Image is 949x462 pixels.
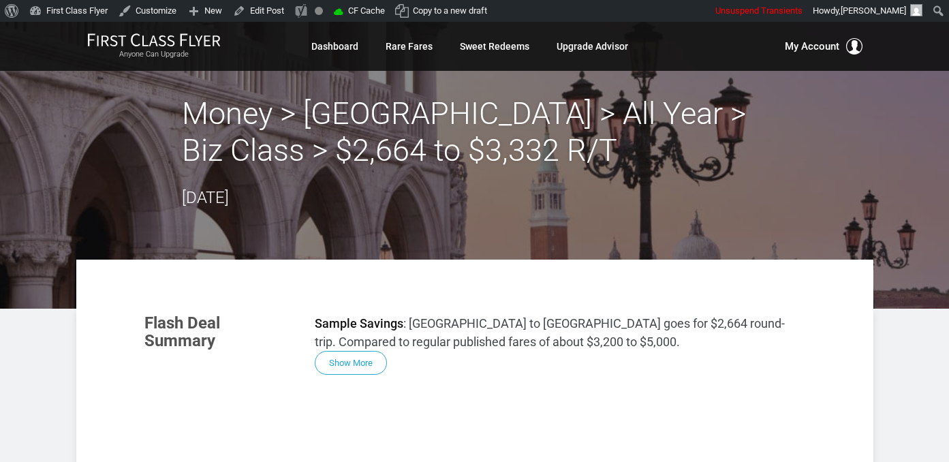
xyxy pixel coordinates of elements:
[182,188,229,207] time: [DATE]
[460,34,529,59] a: Sweet Redeems
[311,34,358,59] a: Dashboard
[386,34,433,59] a: Rare Fares
[785,38,839,55] span: My Account
[87,50,221,59] small: Anyone Can Upgrade
[785,38,862,55] button: My Account
[715,5,803,16] span: Unsuspend Transients
[315,316,403,330] strong: Sample Savings
[144,314,294,350] h3: Flash Deal Summary
[841,5,906,16] span: [PERSON_NAME]
[557,34,628,59] a: Upgrade Advisor
[87,33,221,60] a: First Class FlyerAnyone Can Upgrade
[315,314,805,351] p: : [GEOGRAPHIC_DATA] to [GEOGRAPHIC_DATA] goes for $2,664 round-trip. Compared to regular publishe...
[182,95,768,169] h2: Money > [GEOGRAPHIC_DATA] > All Year > Biz Class > $2,664 to $3,332 R/T
[87,33,221,47] img: First Class Flyer
[315,351,387,375] button: Show More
